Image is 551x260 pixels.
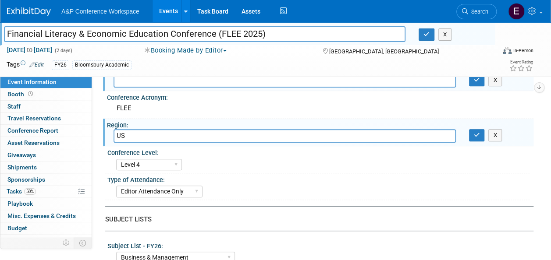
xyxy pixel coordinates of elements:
[0,186,92,197] a: Tasks50%
[0,101,92,112] a: Staff
[107,173,530,184] div: Type of Attendance:
[0,174,92,186] a: Sponsorships
[7,46,53,54] span: [DATE] [DATE]
[0,210,92,222] a: Misc. Expenses & Credits
[107,239,530,250] div: Subject List - FY26:
[488,74,502,86] button: X
[0,112,92,124] a: Travel Reservations
[52,60,69,70] div: FY26
[508,3,525,20] img: Erika Rollins
[488,129,502,141] button: X
[7,237,66,244] span: ROI, Objectives & ROO
[54,48,72,53] span: (2 days)
[105,215,527,224] div: SUBJECT LISTS
[7,78,57,85] span: Event Information
[7,176,45,183] span: Sponsorships
[438,28,452,41] button: X
[107,91,533,102] div: Conference Acronym:
[513,47,533,54] div: In-Person
[7,212,76,219] span: Misc. Expenses & Credits
[0,235,92,246] a: ROI, Objectives & ROO
[7,164,37,171] span: Shipments
[468,8,488,15] span: Search
[7,60,44,70] td: Tags
[7,103,21,110] span: Staff
[74,237,92,249] td: Toggle Event Tabs
[0,198,92,210] a: Playbook
[0,222,92,234] a: Budget
[26,91,35,97] span: Booth not reserved yet
[59,237,74,249] td: Personalize Event Tab Strip
[25,46,34,53] span: to
[509,60,533,64] div: Event Rating
[0,125,92,137] a: Conference Report
[72,60,132,70] div: Bloomsbury Academic
[142,46,230,55] button: Booking Made by Editor
[503,47,512,54] img: Format-Inperson.png
[7,188,36,195] span: Tasks
[7,225,27,232] span: Budget
[7,91,35,98] span: Booth
[7,151,36,158] span: Giveaways
[329,48,439,55] span: [GEOGRAPHIC_DATA], [GEOGRAPHIC_DATA]
[457,46,533,59] div: Event Format
[0,162,92,173] a: Shipments
[29,62,44,68] a: Edit
[456,4,497,19] a: Search
[0,137,92,149] a: Asset Reservations
[114,102,527,115] div: FLEE
[107,146,530,157] div: Conference Level:
[0,76,92,88] a: Event Information
[0,149,92,161] a: Giveaways
[0,88,92,100] a: Booth
[7,139,60,146] span: Asset Reservations
[107,119,533,130] div: Region:
[7,7,51,16] img: ExhibitDay
[61,8,139,15] span: A&P Conference Workspace
[24,188,36,195] span: 50%
[7,115,61,122] span: Travel Reservations
[7,127,58,134] span: Conference Report
[7,200,33,207] span: Playbook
